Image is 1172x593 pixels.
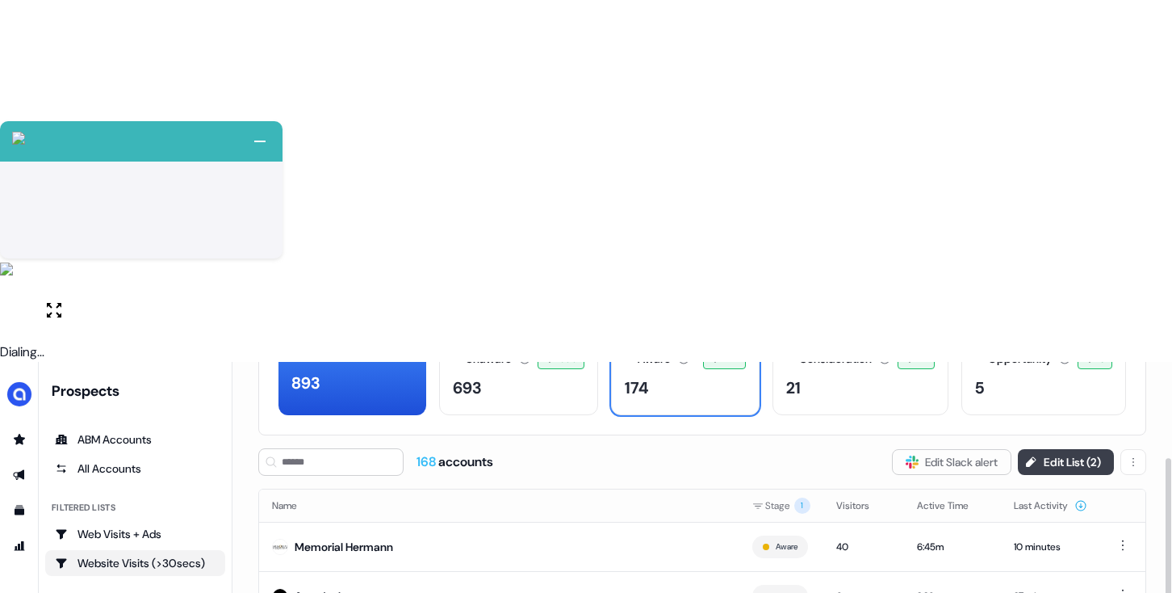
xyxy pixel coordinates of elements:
div: Filtered lists [52,501,115,515]
div: 5 [975,376,984,400]
a: Go to attribution [6,533,32,559]
div: Website Visits (>30secs) [55,555,216,571]
div: Prospects [52,381,225,401]
a: ABM Accounts [45,427,225,452]
button: Visitors [836,491,889,520]
img: callcloud-icon-white-35.svg [12,132,25,145]
button: Edit Slack alert [892,449,1011,475]
div: 40 [836,539,891,555]
button: Active Time [917,491,988,520]
div: 174 [625,376,649,400]
button: Last Activity [1014,491,1087,520]
div: 893 [291,371,320,395]
div: 693 [453,376,481,400]
button: Edit List (2) [1018,449,1114,475]
a: Go to templates [6,498,32,524]
div: Web Visits + Ads [55,526,216,542]
a: Go to prospects [6,427,32,452]
div: Memorial Hermann [295,539,393,555]
a: Go to Web Visits + Ads [45,521,225,547]
div: accounts [416,453,493,471]
div: 21 [786,376,801,400]
th: Name [259,490,739,522]
div: ABM Accounts [55,431,216,448]
a: Go to outbound experience [6,462,32,488]
div: Stage [752,498,810,514]
div: All Accounts [55,461,216,477]
div: 6:45m [917,539,988,555]
div: 10 minutes [1014,539,1087,555]
a: Go to Website Visits (>30secs) [45,550,225,576]
a: All accounts [45,456,225,482]
span: 168 [416,453,438,470]
button: Aware [776,540,797,554]
span: 1 [794,498,810,514]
